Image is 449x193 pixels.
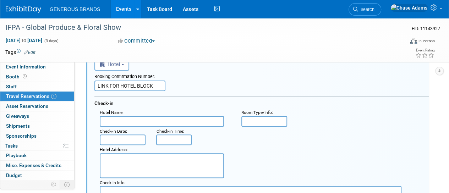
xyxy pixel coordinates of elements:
[6,172,22,178] span: Budget
[0,151,74,160] a: Playbook
[24,50,35,55] a: Edit
[99,61,120,67] span: Hotel
[60,180,75,189] td: Toggle Event Tabs
[3,21,398,34] div: IFPA - Global Produce & Floral Show
[412,26,440,31] span: Event ID: 11143927
[5,49,35,56] td: Tags
[94,71,429,81] div: Booking Confirmation Number:
[349,3,381,16] a: Search
[241,110,272,115] span: Room Type/Info
[0,92,74,101] a: Travel Reservations1
[156,129,184,134] small: :
[0,121,74,131] a: Shipments
[6,84,17,89] span: Staff
[50,6,100,12] span: GENEROUS BRANDS
[0,72,74,82] a: Booth
[410,38,417,44] img: Format-Inperson.png
[418,38,435,44] div: In-Person
[0,171,74,180] a: Budget
[44,39,59,43] span: (3 days)
[5,37,43,44] span: [DATE] [DATE]
[0,82,74,92] a: Staff
[100,110,124,115] small: :
[6,103,48,109] span: Asset Reservations
[100,129,126,134] span: Check-in Date
[6,64,46,70] span: Event Information
[100,129,127,134] small: :
[21,38,27,43] span: to
[0,101,74,111] a: Asset Reservations
[6,6,41,13] img: ExhibitDay
[156,129,183,134] span: Check-in Time
[241,110,273,115] small: :
[6,133,37,139] span: Sponsorships
[48,180,60,189] td: Personalize Event Tab Strip
[100,180,125,185] span: Check-in Info
[6,113,29,119] span: Giveaways
[21,74,28,79] span: Booth not reserved yet
[390,4,428,12] img: Chase Adams
[0,131,74,141] a: Sponsorships
[0,62,74,72] a: Event Information
[51,94,56,99] span: 1
[115,37,158,45] button: Committed
[372,37,435,48] div: Event Format
[6,74,28,79] span: Booth
[0,161,74,170] a: Misc. Expenses & Credits
[94,58,129,71] button: Hotel
[6,93,56,99] span: Travel Reservations
[358,7,374,12] span: Search
[6,123,30,129] span: Shipments
[0,141,74,151] a: Tasks
[100,147,127,152] span: Hotel Address
[100,180,126,185] small: :
[5,143,18,149] span: Tasks
[4,3,324,10] body: Rich Text Area. Press ALT-0 for help.
[100,147,128,152] small: :
[0,111,74,121] a: Giveaways
[6,162,61,168] span: Misc. Expenses & Credits
[100,110,122,115] span: Hotel Name
[415,49,434,52] div: Event Rating
[6,153,27,158] span: Playbook
[94,100,114,106] span: Check-in
[4,3,324,10] p: [URL][DOMAIN_NAME]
